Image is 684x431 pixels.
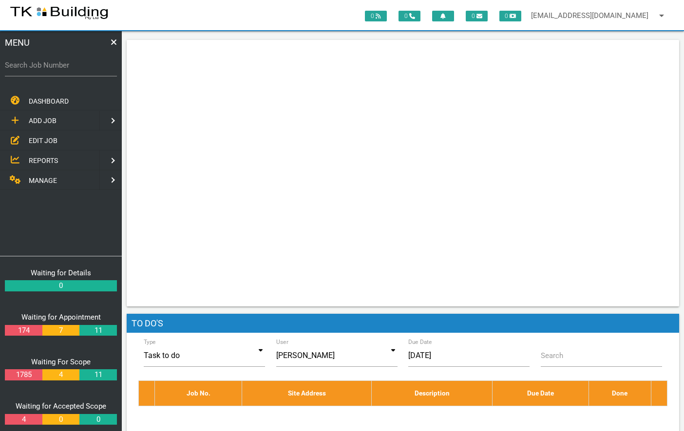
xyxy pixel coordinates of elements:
[5,414,42,425] a: 4
[29,177,57,184] span: MANAGE
[79,325,116,336] a: 11
[541,350,563,361] label: Search
[589,381,651,406] th: Done
[399,11,420,21] span: 0
[466,11,488,21] span: 0
[365,11,387,21] span: 0
[144,338,156,346] label: Type
[31,269,91,277] a: Waiting for Details
[5,369,42,380] a: 1785
[21,313,101,322] a: Waiting for Appointment
[154,381,242,406] th: Job No.
[5,36,30,49] span: MENU
[5,60,117,71] label: Search Job Number
[31,358,91,366] a: Waiting For Scope
[16,402,106,411] a: Waiting for Accepted Scope
[242,381,372,406] th: Site Address
[499,11,521,21] span: 0
[79,369,116,380] a: 11
[79,414,116,425] a: 0
[276,338,288,346] label: User
[127,314,679,333] h1: To Do's
[29,157,58,164] span: REPORTS
[29,117,57,125] span: ADD JOB
[493,381,589,406] th: Due Date
[408,338,432,346] label: Due Date
[42,369,79,380] a: 4
[5,280,117,291] a: 0
[42,325,79,336] a: 7
[29,137,57,144] span: EDIT JOB
[5,325,42,336] a: 174
[29,97,69,105] span: DASHBOARD
[10,5,109,20] img: s3file
[372,381,493,406] th: Description
[42,414,79,425] a: 0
